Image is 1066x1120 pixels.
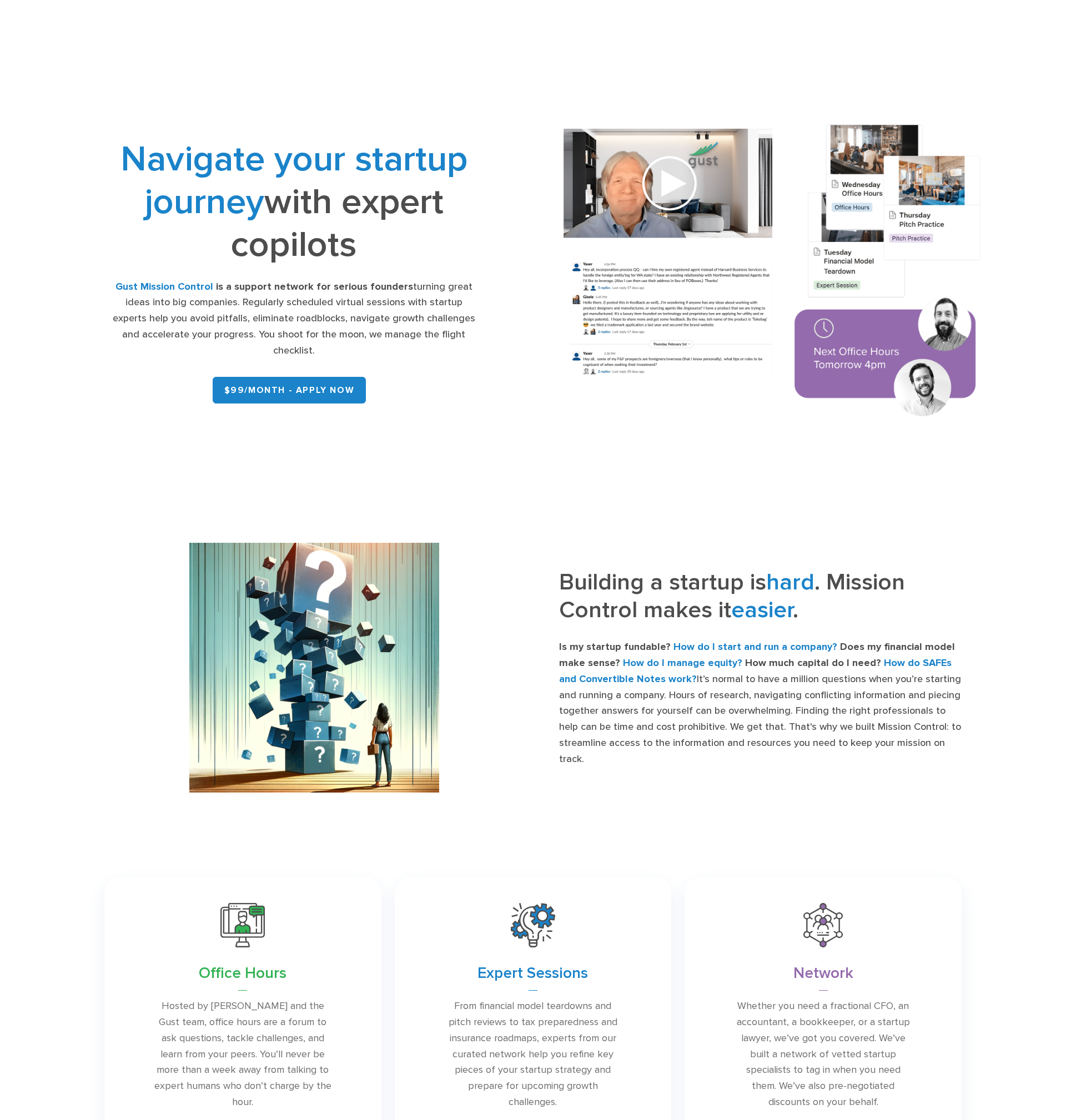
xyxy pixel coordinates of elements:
img: Composition of calendar events, a video call presentation, and chat rooms [541,108,1003,437]
strong: How do I manage equity? [623,657,742,669]
span: easier [731,596,793,624]
strong: Is my startup fundable? [559,641,671,653]
h1: with expert copilots [109,138,479,266]
h3: Building a startup is . Mission Control makes it . [559,568,962,632]
span: Navigate your startup journey [120,138,467,223]
a: $99/month - APPLY NOW [213,377,366,403]
strong: is a support network for serious founders [216,281,413,292]
span: hard [766,568,814,596]
strong: Does my financial model make sense? [559,641,955,669]
img: Startup founder feeling the pressure of a big stack of unknowns [189,543,439,793]
p: It’s normal to have a million questions when you’re starting and running a company. Hours of rese... [559,639,962,767]
strong: How much capital do I need? [745,657,881,669]
div: turning great ideas into big companies. Regularly scheduled virtual sessions with startup experts... [109,279,479,359]
strong: Gust Mission Control [115,281,213,292]
strong: How do SAFEs and Convertible Notes work? [559,657,952,685]
strong: How do I start and run a company? [673,641,837,653]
